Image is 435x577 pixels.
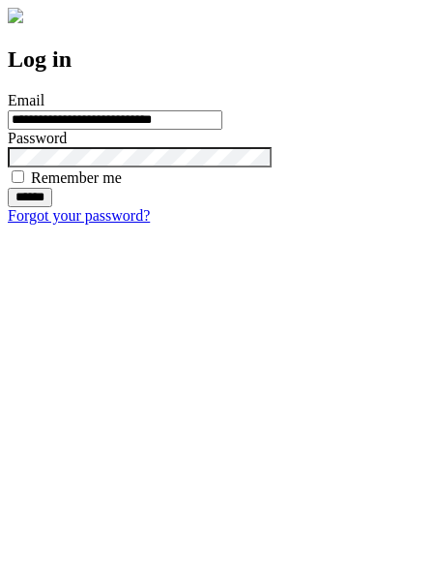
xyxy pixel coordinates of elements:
label: Email [8,92,44,108]
label: Remember me [31,169,122,186]
label: Password [8,130,67,146]
img: logo-4e3dc11c47720685a147b03b5a06dd966a58ff35d612b21f08c02c0306f2b779.png [8,8,23,23]
a: Forgot your password? [8,207,150,224]
h2: Log in [8,46,427,73]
